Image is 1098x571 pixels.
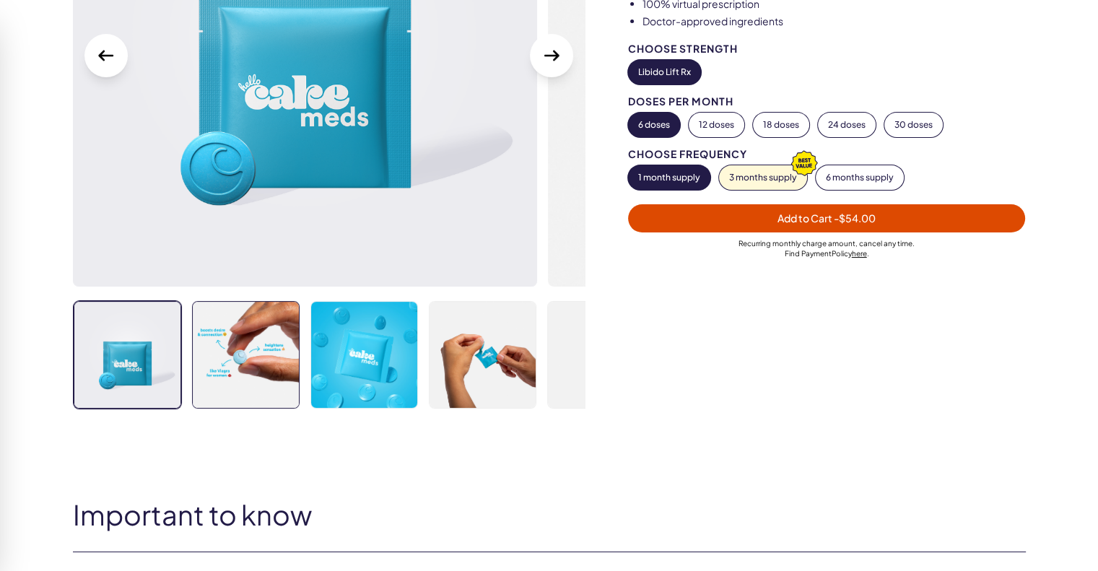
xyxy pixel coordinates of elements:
img: Libido Lift Rx For Her [311,302,417,408]
button: 3 months supply [719,165,807,190]
img: Libido Lift Rx For Her [193,302,299,408]
button: 6 doses [628,113,680,137]
div: Recurring monthly charge amount , cancel any time. Policy . [628,238,1026,258]
button: 6 months supply [816,165,904,190]
button: 18 doses [753,113,809,137]
button: 1 month supply [628,165,710,190]
button: Next Slide [530,34,573,77]
button: Libido Lift Rx [628,60,701,84]
span: Add to Cart [777,212,876,225]
span: Find Payment [785,249,832,258]
h2: Important to know [73,500,1026,530]
div: Choose Strength [628,43,1026,54]
img: Libido Lift Rx For Her [74,302,180,408]
button: Previous slide [84,34,128,77]
div: Choose Frequency [628,149,1026,160]
div: Doses per Month [628,96,1026,107]
button: 24 doses [818,113,876,137]
li: Doctor-approved ingredients [642,14,1026,29]
img: Libido Lift Rx For Her [430,302,536,408]
button: 12 doses [689,113,744,137]
img: Libido Lift Rx For Her [548,302,654,408]
a: here [852,249,867,258]
button: 30 doses [884,113,943,137]
button: Add to Cart -$54.00 [628,204,1026,232]
span: - $54.00 [834,212,876,225]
